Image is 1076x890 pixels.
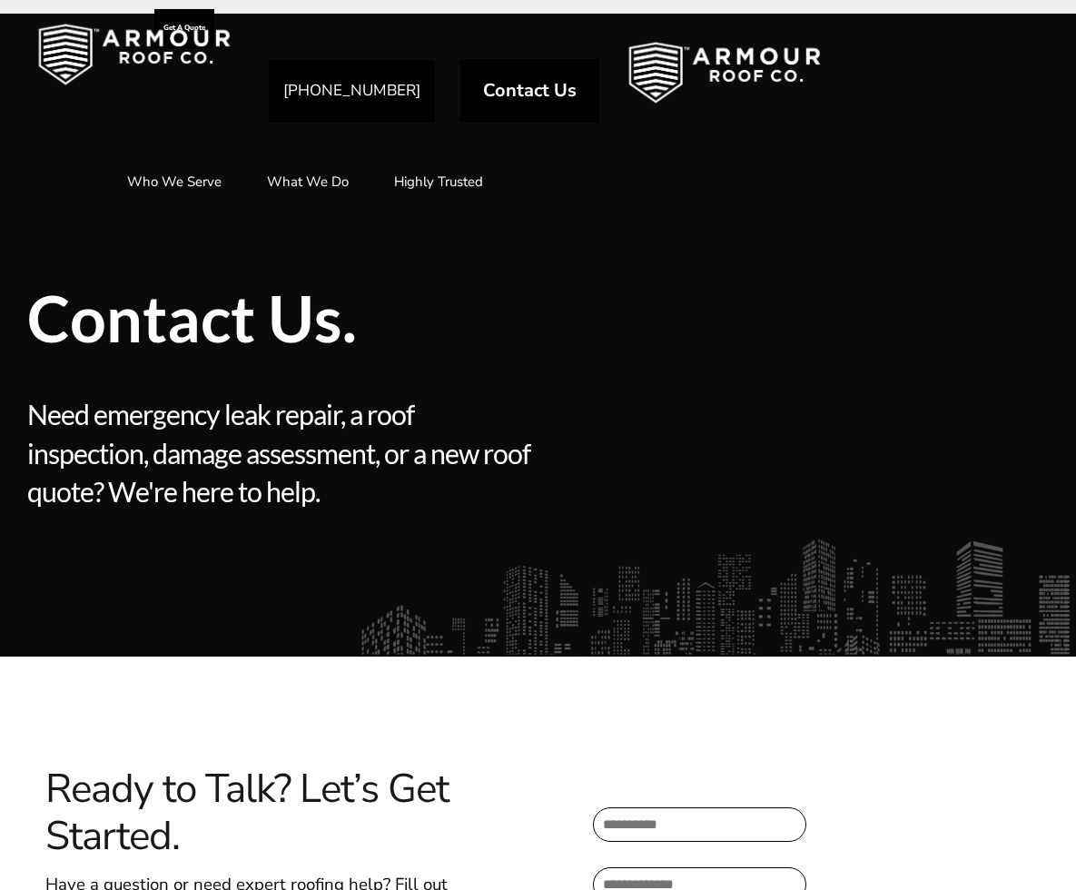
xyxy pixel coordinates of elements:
[483,82,577,100] span: Contact Us
[249,159,367,204] a: What We Do
[460,59,599,123] a: Contact Us
[45,766,466,862] span: Ready to Talk? Let’s Get Started.
[269,60,435,123] a: [PHONE_NUMBER]
[109,159,240,204] a: Who We Serve
[376,159,501,204] a: Highly Trusted
[27,395,538,511] span: Need emergency leak repair, a roof inspection, damage assessment, or a new roof quote? We're here...
[599,27,850,118] img: Industrial and Commercial Roofing Company | Armour Roof Co.
[27,286,1049,350] span: Contact Us.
